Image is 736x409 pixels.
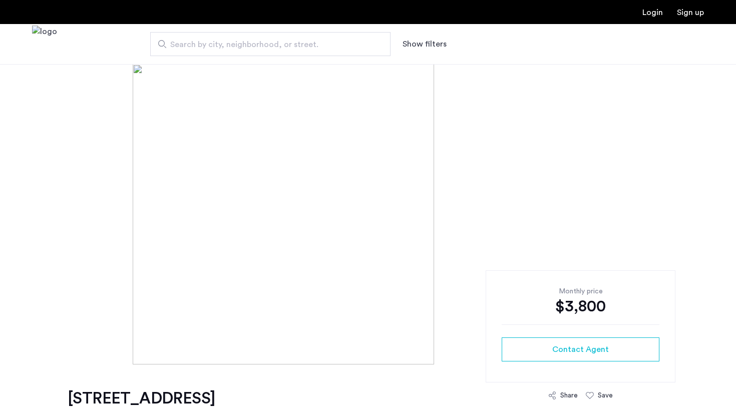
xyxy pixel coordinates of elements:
[502,286,659,296] div: Monthly price
[133,64,604,364] img: [object%20Object]
[403,38,447,50] button: Show or hide filters
[32,26,57,63] img: logo
[170,39,362,51] span: Search by city, neighborhood, or street.
[552,343,609,355] span: Contact Agent
[642,9,663,17] a: Login
[502,337,659,361] button: button
[150,32,391,56] input: Apartment Search
[677,9,704,17] a: Registration
[32,26,57,63] a: Cazamio Logo
[598,390,613,400] div: Save
[502,296,659,316] div: $3,800
[560,390,578,400] div: Share
[68,388,259,408] h1: [STREET_ADDRESS]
